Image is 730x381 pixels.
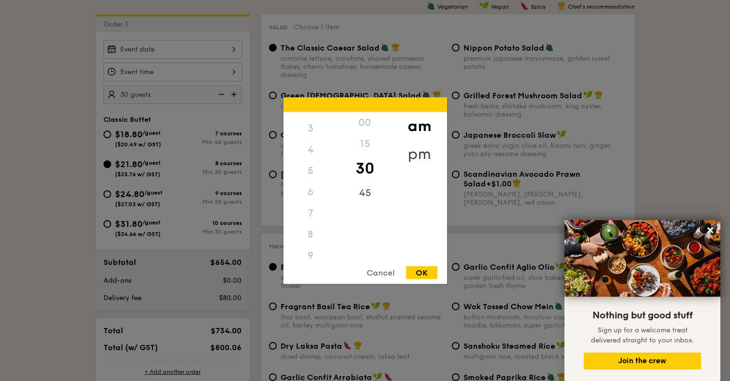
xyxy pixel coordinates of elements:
[338,154,392,182] div: 30
[564,220,720,297] img: DSC07876-Edit02-Large.jpeg
[392,112,447,140] div: am
[283,202,338,223] div: 7
[703,223,718,238] button: Close
[357,266,404,279] div: Cancel
[338,182,392,203] div: 45
[283,245,338,266] div: 9
[338,133,392,154] div: 15
[283,181,338,202] div: 6
[406,266,437,279] div: OK
[283,118,338,139] div: 3
[591,326,694,344] span: Sign up for a welcome treat delivered straight to your inbox.
[283,160,338,181] div: 5
[283,139,338,160] div: 4
[584,353,701,369] button: Join the crew
[392,140,447,168] div: pm
[592,310,692,321] span: Nothing but good stuff
[283,223,338,245] div: 8
[338,112,392,133] div: 00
